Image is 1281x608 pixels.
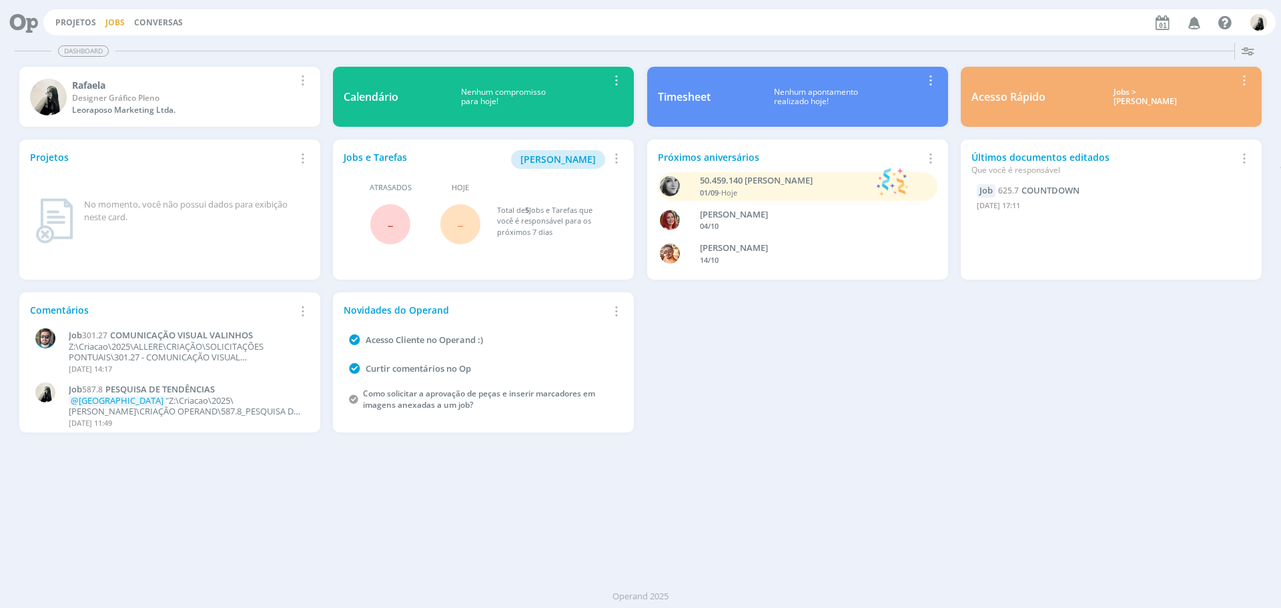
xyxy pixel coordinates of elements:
[370,182,412,194] span: Atrasados
[971,150,1236,176] div: Últimos documentos editados
[497,205,610,238] div: Total de Jobs e Tarefas que você é responsável para os próximos 7 dias
[700,188,870,199] div: -
[130,17,187,28] button: Conversas
[1021,184,1080,196] span: COUNTDOWN
[72,92,294,104] div: Designer Gráfico Pleno
[82,384,103,395] span: 587.8
[35,198,73,244] img: dashboard_not_found.png
[84,198,304,224] div: No momento, você não possui dados para exibição neste card.
[69,396,302,416] p: "Z:\Criacao\2025\[PERSON_NAME]\CRIAÇÃO OPERAND\587.8_PESQUISA DE TENDÊNCIAS\baixas\apresentação.pdf"
[30,150,294,164] div: Projetos
[525,205,529,215] span: 5
[101,17,129,28] button: Jobs
[658,89,711,105] div: Timesheet
[457,210,464,238] span: -
[971,164,1236,176] div: Que você é responsável
[721,188,737,198] span: Hoje
[511,150,605,169] button: [PERSON_NAME]
[977,198,1246,217] div: [DATE] 17:11
[344,89,398,105] div: Calendário
[998,184,1080,196] a: 625.7COUNTDOWN
[452,182,469,194] span: Hoje
[110,329,253,341] span: COMUNICAÇÃO VISUAL VALINHOS
[82,330,107,341] span: 301.27
[344,150,608,169] div: Jobs e Tarefas
[105,383,215,395] span: PESQUISA DE TENDÊNCIAS
[363,388,595,410] a: Como solicitar a aprovação de peças e inserir marcadores em imagens anexadas a um job?
[55,17,96,28] a: Projetos
[520,153,596,166] span: [PERSON_NAME]
[398,87,608,107] div: Nenhum compromisso para hoje!
[35,328,55,348] img: R
[69,418,112,428] span: [DATE] 11:49
[30,79,67,115] img: R
[700,174,870,188] div: 50.459.140 JANAÍNA LUNA FERRO
[134,17,183,28] a: Conversas
[511,152,605,165] a: [PERSON_NAME]
[660,210,680,230] img: G
[105,17,125,28] a: Jobs
[711,87,922,107] div: Nenhum apontamento realizado hoje!
[1055,87,1236,107] div: Jobs > [PERSON_NAME]
[69,342,302,362] p: Z:\Criacao\2025\ALLERE\CRIAÇÃO\SOLICITAÇÕES PONTUAIS\301.27 - COMUNICAÇÃO VISUAL VALINHOS\BAIXAS
[660,244,680,264] img: V
[69,330,302,341] a: Job301.27COMUNICAÇÃO VISUAL VALINHOS
[660,176,680,196] img: J
[366,362,471,374] a: Curtir comentários no Op
[30,303,294,317] div: Comentários
[700,188,719,198] span: 01/09
[72,78,294,92] div: Rafaela
[1250,11,1268,34] button: R
[72,104,294,116] div: Leoraposo Marketing Ltda.
[998,185,1019,196] span: 625.7
[366,334,483,346] a: Acesso Cliente no Operand :)
[700,242,916,255] div: VICTOR MIRON COUTO
[51,17,100,28] button: Projetos
[700,208,916,222] div: GIOVANA DE OLIVEIRA PERSINOTI
[387,210,394,238] span: -
[1250,14,1267,31] img: R
[69,364,112,374] span: [DATE] 14:17
[19,67,320,127] a: RRafaelaDesigner Gráfico PlenoLeoraposo Marketing Ltda.
[69,384,302,395] a: Job587.8PESQUISA DE TENDÊNCIAS
[971,89,1045,105] div: Acesso Rápido
[344,303,608,317] div: Novidades do Operand
[658,150,922,164] div: Próximos aniversários
[700,221,719,231] span: 04/10
[977,184,995,198] div: Job
[700,255,719,265] span: 14/10
[71,394,163,406] span: @[GEOGRAPHIC_DATA]
[58,45,109,57] span: Dashboard
[35,382,55,402] img: R
[647,67,948,127] a: TimesheetNenhum apontamentorealizado hoje!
